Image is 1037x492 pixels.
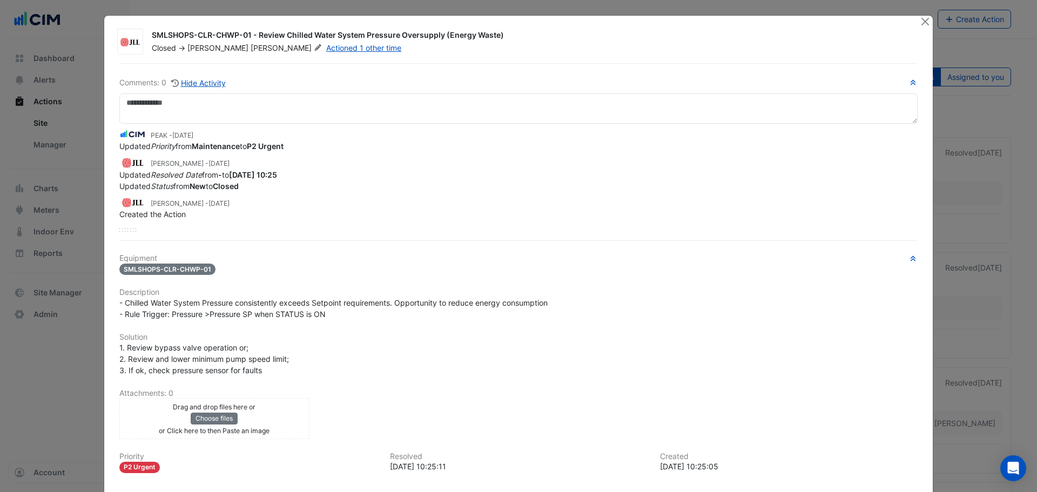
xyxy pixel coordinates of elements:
[118,37,143,48] img: JLL 151 Property Retail
[192,141,240,151] strong: Maintenance
[151,199,230,208] small: [PERSON_NAME] -
[152,30,907,43] div: SMLSHOPS-CLR-CHWP-01 - Review Chilled Water System Pressure Oversupply (Energy Waste)
[151,131,193,140] small: PEAK -
[173,403,255,411] small: Drag and drop files here or
[119,264,216,275] span: SMLSHOPS-CLR-CHWP-01
[178,43,185,52] span: ->
[119,333,918,342] h6: Solution
[251,43,324,53] span: [PERSON_NAME]
[119,129,146,140] img: CIM
[229,170,277,179] strong: 2024-04-24 10:25:11
[187,43,248,52] span: [PERSON_NAME]
[119,389,918,398] h6: Attachments: 0
[151,141,176,151] em: Priority
[152,43,176,52] span: Closed
[208,199,230,207] span: 2024-04-24 10:25:05
[213,181,239,191] strong: Closed
[119,210,186,219] span: Created the Action
[151,159,230,169] small: [PERSON_NAME] -
[1000,455,1026,481] div: Open Intercom Messenger
[119,298,548,319] span: - Chilled Water System Pressure consistently exceeds Setpoint requirements. Opportunity to reduce...
[151,170,202,179] em: Resolved Date
[151,181,173,191] em: Status
[390,452,648,461] h6: Resolved
[119,288,918,297] h6: Description
[660,452,918,461] h6: Created
[119,157,146,169] img: JLL 151 Property Retail
[919,16,931,27] button: Close
[390,461,648,472] div: [DATE] 10:25:11
[159,427,270,435] small: or Click here to then Paste an image
[119,181,239,191] span: Updated from to
[326,43,401,52] a: Actioned 1 other time
[119,141,284,151] span: Updated from to
[660,461,918,472] div: [DATE] 10:25:05
[172,131,193,139] span: 2025-03-02 11:22:35
[191,413,238,424] button: Choose files
[119,197,146,208] img: JLL 151 Property Retail
[190,181,206,191] strong: New
[119,452,377,461] h6: Priority
[119,462,160,473] div: P2 Urgent
[119,254,918,263] h6: Equipment
[171,77,226,89] button: Hide Activity
[119,170,277,179] span: Updated from to
[247,141,284,151] strong: P2 Urgent
[119,343,289,375] span: 1. Review bypass valve operation or; 2. Review and lower minimum pump speed limit; 3. If ok, chec...
[208,159,230,167] span: 2024-04-24 10:25:11
[218,170,222,179] strong: -
[119,77,226,89] div: Comments: 0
